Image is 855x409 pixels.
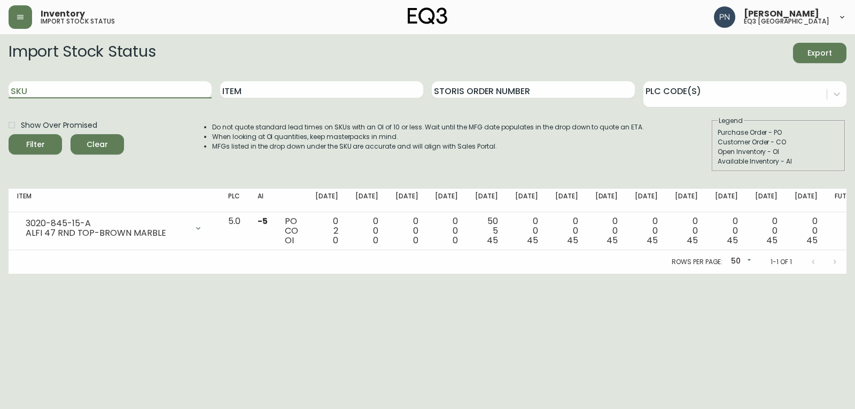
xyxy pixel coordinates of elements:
[744,18,829,25] h5: eq3 [GEOGRAPHIC_DATA]
[675,217,698,245] div: 0 0
[413,234,418,246] span: 0
[41,18,115,25] h5: import stock status
[347,189,387,212] th: [DATE]
[727,234,738,246] span: 45
[212,122,644,132] li: Do not quote standard lead times on SKUs with an OI of 10 or less. Wait until the MFG date popula...
[426,189,467,212] th: [DATE]
[408,7,447,25] img: logo
[672,257,722,267] p: Rows per page:
[41,10,85,18] span: Inventory
[647,234,658,246] span: 45
[475,217,498,245] div: 50 5
[220,189,249,212] th: PLC
[687,234,698,246] span: 45
[786,189,826,212] th: [DATE]
[595,217,618,245] div: 0 0
[315,217,338,245] div: 0 2
[706,189,747,212] th: [DATE]
[26,219,188,228] div: 3020-845-15-A
[718,157,840,166] div: Available Inventory - AI
[587,189,627,212] th: [DATE]
[766,234,778,246] span: 45
[258,215,268,227] span: -5
[387,189,427,212] th: [DATE]
[806,234,818,246] span: 45
[755,217,778,245] div: 0 0
[17,217,211,240] div: 3020-845-15-AALFI 47 RND TOP-BROWN MARBLE
[547,189,587,212] th: [DATE]
[249,189,276,212] th: AI
[626,189,666,212] th: [DATE]
[9,43,156,63] h2: Import Stock Status
[666,189,706,212] th: [DATE]
[9,134,62,155] button: Filter
[9,189,220,212] th: Item
[373,234,378,246] span: 0
[21,120,97,131] span: Show Over Promised
[79,138,115,151] span: Clear
[715,217,738,245] div: 0 0
[771,257,792,267] p: 1-1 of 1
[467,189,507,212] th: [DATE]
[285,217,298,245] div: PO CO
[515,217,538,245] div: 0 0
[395,217,418,245] div: 0 0
[71,134,124,155] button: Clear
[727,253,753,271] div: 50
[747,189,787,212] th: [DATE]
[744,10,819,18] span: [PERSON_NAME]
[795,217,818,245] div: 0 0
[793,43,846,63] button: Export
[355,217,378,245] div: 0 0
[555,217,578,245] div: 0 0
[435,217,458,245] div: 0 0
[507,189,547,212] th: [DATE]
[453,234,458,246] span: 0
[802,47,838,60] span: Export
[718,128,840,137] div: Purchase Order - PO
[607,234,618,246] span: 45
[285,234,294,246] span: OI
[220,212,249,250] td: 5.0
[567,234,578,246] span: 45
[718,116,744,126] legend: Legend
[635,217,658,245] div: 0 0
[487,234,498,246] span: 45
[26,228,188,238] div: ALFI 47 RND TOP-BROWN MARBLE
[527,234,538,246] span: 45
[333,234,338,246] span: 0
[212,142,644,151] li: MFGs listed in the drop down under the SKU are accurate and will align with Sales Portal.
[307,189,347,212] th: [DATE]
[714,6,735,28] img: 496f1288aca128e282dab2021d4f4334
[212,132,644,142] li: When looking at OI quantities, keep masterpacks in mind.
[718,147,840,157] div: Open Inventory - OI
[718,137,840,147] div: Customer Order - CO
